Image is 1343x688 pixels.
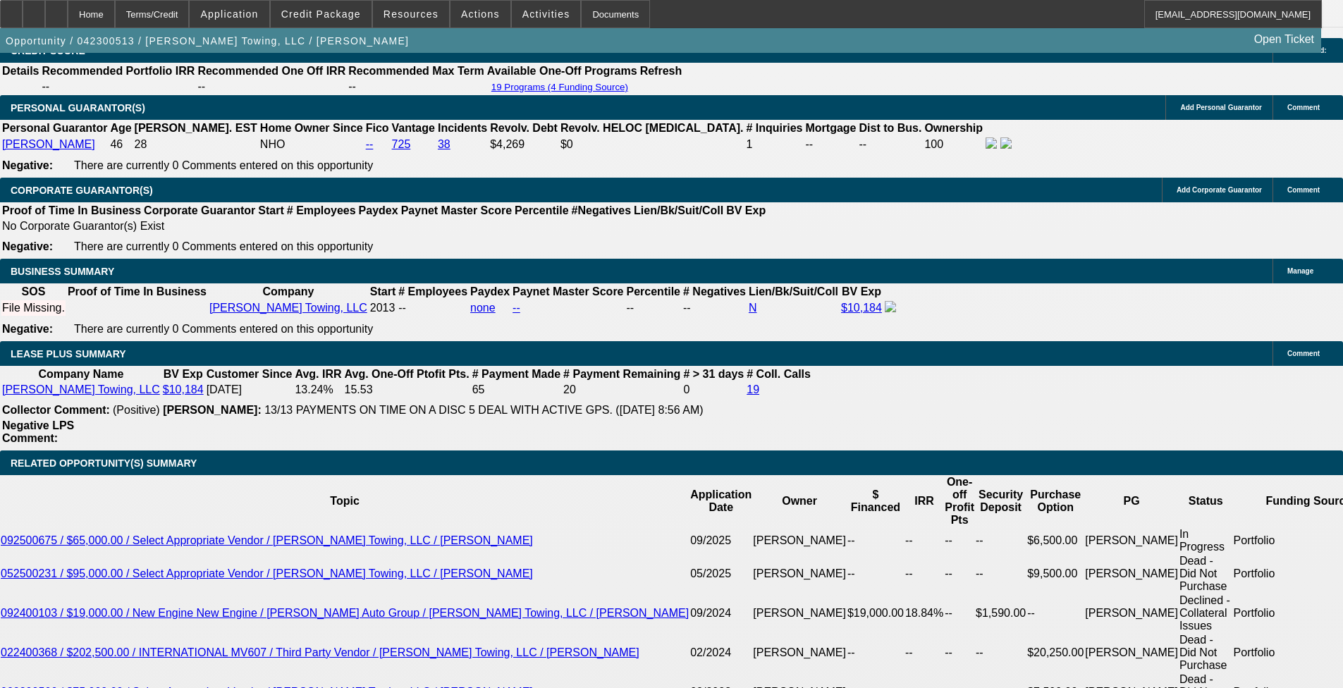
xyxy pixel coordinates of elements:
[345,368,470,380] b: Avg. One-Off Ptofit Pts.
[260,122,363,134] b: Home Owner Since
[490,122,558,134] b: Revolv. Debt
[486,64,638,78] th: Available One-Off Programs
[2,240,53,252] b: Negative:
[2,159,53,171] b: Negative:
[1287,267,1313,275] span: Manage
[1084,527,1179,554] td: [PERSON_NAME]
[295,368,341,380] b: Avg. IRR
[563,383,681,397] td: 20
[1,64,39,78] th: Details
[1,204,142,218] th: Proof of Time In Business
[1026,633,1084,672] td: $20,250.00
[563,368,680,380] b: # Payment Remaining
[1,567,533,579] a: 052500231 / $95,000.00 / Select Appropriate Vendor / [PERSON_NAME] Towing, LLC / [PERSON_NAME]
[206,383,293,397] td: [DATE]
[522,8,570,20] span: Activities
[689,594,752,633] td: 09/2024
[264,404,703,416] span: 13/13 PAYMENTS ON TIME ON A DISC 5 DEAL WITH ACTIVE GPS. ([DATE] 8:56 AM)
[885,301,896,312] img: facebook-icon.png
[1,219,772,233] td: No Corporate Guarantor(s) Exist
[344,383,470,397] td: 15.53
[109,137,132,152] td: 46
[683,302,746,314] div: --
[461,8,500,20] span: Actions
[745,137,803,152] td: 1
[747,383,759,395] a: 19
[805,137,857,152] td: --
[515,204,568,216] b: Percentile
[689,633,752,672] td: 02/2024
[806,122,857,134] b: Mortgage
[262,285,314,297] b: Company
[572,204,632,216] b: #Negatives
[841,302,882,314] a: $10,184
[1179,633,1233,672] td: Dead - Did Not Purchase
[401,204,512,216] b: Paynet Master Score
[847,633,904,672] td: --
[11,266,114,277] span: BUSINESS SUMMARY
[384,8,439,20] span: Resources
[975,594,1026,633] td: $1,590.00
[438,138,450,150] a: 38
[749,285,838,297] b: Lien/Bk/Suit/Coll
[924,137,983,152] td: 100
[2,404,110,416] b: Collector Comment:
[487,81,632,93] button: 19 Programs (4 Funding Source)
[1177,186,1262,194] span: Add Corporate Guarantor
[470,302,496,314] a: none
[74,159,373,171] span: There are currently 0 Comments entered on this opportunity
[1179,475,1233,527] th: Status
[986,137,997,149] img: facebook-icon.png
[627,302,680,314] div: --
[847,527,904,554] td: --
[197,64,346,78] th: Recommended One Off IRR
[164,368,203,380] b: BV Exp
[975,554,1026,594] td: --
[639,64,683,78] th: Refresh
[689,554,752,594] td: 05/2025
[359,204,398,216] b: Paydex
[1,607,689,619] a: 092400103 / $19,000.00 / New Engine New Engine / [PERSON_NAME] Auto Group / [PERSON_NAME] Towing,...
[1249,27,1320,51] a: Open Ticket
[398,302,406,314] span: --
[6,35,409,47] span: Opportunity / 042300513 / [PERSON_NAME] Towing, LLC / [PERSON_NAME]
[1026,475,1084,527] th: Purchase Option
[369,300,396,316] td: 2013
[975,527,1026,554] td: --
[366,138,374,150] a: --
[144,204,255,216] b: Corporate Guarantor
[842,285,881,297] b: BV Exp
[41,80,195,94] td: --
[2,323,53,335] b: Negative:
[370,285,395,297] b: Start
[944,633,975,672] td: --
[1287,350,1320,357] span: Comment
[689,527,752,554] td: 09/2025
[472,368,560,380] b: # Payment Made
[11,457,197,469] span: RELATED OPPORTUNITY(S) SUMMARY
[749,302,757,314] a: N
[1,534,533,546] a: 092500675 / $65,000.00 / Select Appropriate Vendor / [PERSON_NAME] Towing, LLC / [PERSON_NAME]
[682,383,744,397] td: 0
[847,475,904,527] th: $ Financed
[975,475,1026,527] th: Security Deposit
[489,137,558,152] td: $4,269
[944,554,975,594] td: --
[1026,594,1084,633] td: --
[259,137,364,152] td: NHO
[2,419,74,444] b: Negative LPS Comment:
[1287,104,1320,111] span: Comment
[752,475,847,527] th: Owner
[975,633,1026,672] td: --
[38,368,123,380] b: Company Name
[135,122,257,134] b: [PERSON_NAME]. EST
[904,554,944,594] td: --
[1179,527,1233,554] td: In Progress
[1287,186,1320,194] span: Comment
[450,1,510,27] button: Actions
[904,527,944,554] td: --
[2,383,160,395] a: [PERSON_NAME] Towing, LLC
[560,137,744,152] td: $0
[41,64,195,78] th: Recommended Portfolio IRR
[366,122,389,134] b: Fico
